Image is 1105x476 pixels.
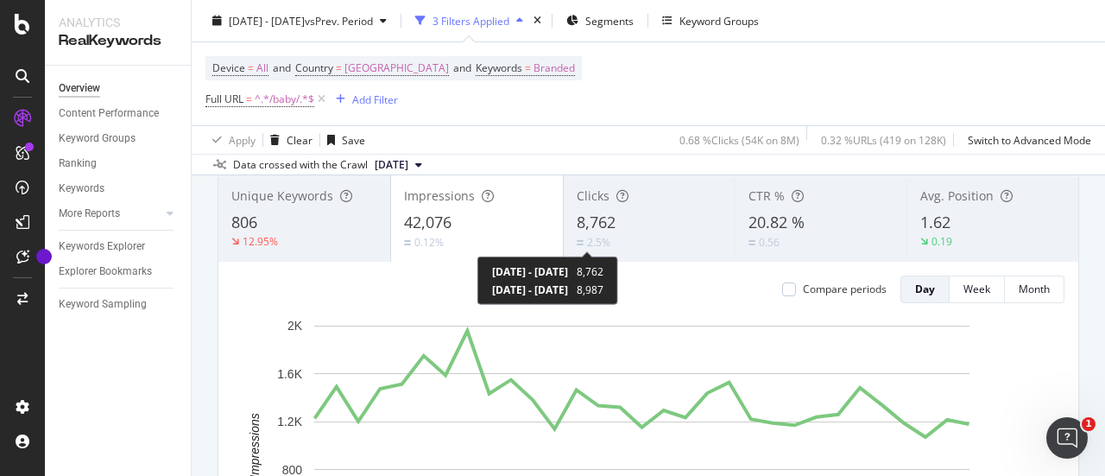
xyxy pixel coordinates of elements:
div: Keyword Groups [679,13,759,28]
span: CTR % [748,187,785,204]
div: Week [963,282,990,296]
button: Week [950,276,1005,303]
div: Data crossed with the Crawl [233,157,368,173]
span: Full URL [205,92,243,106]
span: 8,987 [577,282,603,297]
div: 0.56 [759,235,780,250]
img: Equal [404,240,411,245]
span: Impressions [404,187,475,204]
button: Switch to Advanced Mode [961,126,1091,154]
span: Clicks [577,187,609,204]
button: Add Filter [329,89,398,110]
div: RealKeywords [59,31,177,51]
span: Unique Keywords [231,187,333,204]
span: Keywords [476,60,522,75]
span: 8,762 [577,212,616,232]
span: and [453,60,471,75]
span: [GEOGRAPHIC_DATA] [344,56,449,80]
span: 1 [1082,417,1096,431]
span: All [256,56,268,80]
img: Equal [577,240,584,245]
div: Apply [229,132,256,147]
span: 1.62 [920,212,950,232]
div: Tooltip anchor [36,249,52,264]
a: Keywords [59,180,179,198]
div: Switch to Advanced Mode [968,132,1091,147]
button: Save [320,126,365,154]
span: [DATE] - [DATE] [492,264,568,279]
span: Device [212,60,245,75]
div: Explorer Bookmarks [59,263,152,281]
text: 2K [287,319,303,333]
div: Content Performance [59,105,159,123]
div: 3 Filters Applied [433,13,509,28]
button: Apply [205,126,256,154]
div: 12.95% [243,234,278,249]
div: 0.12% [414,235,444,250]
span: Avg. Position [920,187,994,204]
a: Overview [59,79,179,98]
button: Keyword Groups [655,7,766,35]
span: Country [295,60,333,75]
span: 20.82 % [748,212,805,232]
span: and [273,60,291,75]
span: = [248,60,254,75]
div: Clear [287,132,313,147]
a: Keyword Sampling [59,295,179,314]
span: Segments [585,13,634,28]
a: Keywords Explorer [59,238,179,256]
span: 2025 Jul. 25th [375,157,408,173]
span: vs Prev. Period [305,13,373,28]
button: 3 Filters Applied [408,7,530,35]
div: 0.68 % Clicks ( 54K on 8M ) [679,132,799,147]
div: Keyword Groups [59,130,136,148]
button: [DATE] - [DATE]vsPrev. Period [205,7,394,35]
button: Segments [559,7,641,35]
div: Keywords Explorer [59,238,145,256]
div: 0.32 % URLs ( 419 on 128K ) [821,132,946,147]
div: Compare periods [803,282,887,296]
div: Ranking [59,155,97,173]
iframe: Intercom live chat [1046,417,1088,459]
div: times [530,12,545,29]
div: Keywords [59,180,104,198]
a: Keyword Groups [59,130,179,148]
div: Month [1019,282,1050,296]
div: Add Filter [352,92,398,106]
span: 42,076 [404,212,451,232]
div: More Reports [59,205,120,223]
div: Save [342,132,365,147]
div: 0.19 [931,234,952,249]
text: 1.6K [277,367,302,381]
div: 2.5% [587,235,610,250]
div: Day [915,282,935,296]
button: Day [900,276,950,303]
span: = [336,60,342,75]
span: 8,762 [577,264,603,279]
span: ^.*/baby/.*$ [255,87,314,111]
img: Equal [748,240,755,245]
div: Overview [59,79,100,98]
div: Keyword Sampling [59,295,147,314]
button: [DATE] [368,155,429,175]
button: Clear [263,126,313,154]
a: More Reports [59,205,161,223]
span: = [246,92,252,106]
text: 1.2K [277,415,302,428]
a: Ranking [59,155,179,173]
div: Analytics [59,14,177,31]
span: Branded [534,56,575,80]
a: Content Performance [59,105,179,123]
span: 806 [231,212,257,232]
span: [DATE] - [DATE] [492,282,568,297]
a: Explorer Bookmarks [59,263,179,281]
button: Month [1005,276,1064,303]
span: [DATE] - [DATE] [229,13,305,28]
span: = [525,60,531,75]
